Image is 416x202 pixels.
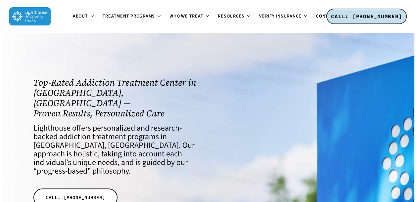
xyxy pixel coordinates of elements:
a: progress-based [37,165,87,177]
span: CALL: [PHONE_NUMBER] [331,13,402,20]
span: Treatment Programs [103,13,155,20]
a: Treatment Programs [99,14,166,19]
a: Resources [214,14,255,19]
span: About [73,13,88,20]
h1: Top-Rated Addiction Treatment Center in [GEOGRAPHIC_DATA], [GEOGRAPHIC_DATA] — Proven Results, Pe... [33,78,201,118]
a: Verify Insurance [255,14,312,19]
span: Verify Insurance [259,13,301,20]
span: Resources [218,13,245,20]
span: CALL: [PHONE_NUMBER] [46,194,105,201]
a: About [69,14,99,19]
a: Contact [312,14,347,19]
h4: Lighthouse offers personalized and research-backed addiction treatment programs in [GEOGRAPHIC_DA... [33,124,201,176]
span: Contact [316,13,337,20]
a: CALL: [PHONE_NUMBER] [326,9,407,24]
img: Lighthouse Recovery Texas [9,7,51,25]
span: Who We Treat [169,13,203,20]
a: Who We Treat [165,14,214,19]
